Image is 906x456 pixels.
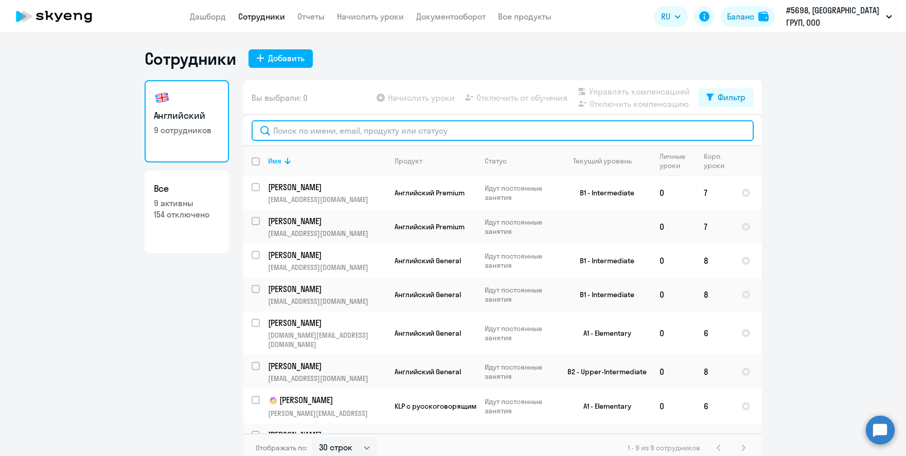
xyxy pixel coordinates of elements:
[781,4,897,29] button: #5698, [GEOGRAPHIC_DATA] ГРУП, ООО
[145,48,236,69] h1: Сотрудники
[698,88,754,107] button: Фильтр
[661,10,670,23] span: RU
[268,331,386,349] p: [DOMAIN_NAME][EMAIL_ADDRESS][DOMAIN_NAME]
[704,152,726,170] div: Корп. уроки
[485,251,555,270] p: Идут постоянные занятия
[252,92,308,104] span: Вы выбрали: 0
[660,152,688,170] div: Личные уроки
[268,317,386,329] a: [PERSON_NAME]
[651,355,696,389] td: 0
[485,397,555,415] p: Идут постоянные занятия
[268,429,386,441] a: [PERSON_NAME]
[145,171,229,253] a: Все9 активны154 отключено
[556,355,651,389] td: B2 - Upper-Intermediate
[556,244,651,278] td: B1 - Intermediate
[297,11,325,22] a: Отчеты
[573,156,632,166] div: Текущий уровень
[395,290,461,299] span: Английский General
[395,367,461,376] span: Английский General
[696,176,733,210] td: 7
[395,256,461,265] span: Английский General
[395,222,465,231] span: Английский Premium
[268,283,386,295] a: [PERSON_NAME]
[485,362,555,381] p: Идут постоянные занятия
[268,181,386,193] a: [PERSON_NAME]
[395,156,476,166] div: Продукт
[256,443,308,452] span: Отображать по:
[268,409,386,418] p: [PERSON_NAME][EMAIL_ADDRESS]
[651,312,696,355] td: 0
[721,6,775,27] button: Балансbalance
[154,182,220,195] h3: Все
[628,443,700,452] span: 1 - 9 из 9 сотрудников
[651,244,696,278] td: 0
[268,360,384,372] p: [PERSON_NAME]
[485,324,555,342] p: Идут постоянные занятия
[485,217,555,236] p: Идут постоянные занятия
[154,197,220,209] p: 9 активны
[696,355,733,389] td: 8
[395,188,465,197] span: Английский Premium
[337,11,404,22] a: Начислить уроки
[268,317,384,329] p: [PERSON_NAME]
[786,4,882,29] p: #5698, [GEOGRAPHIC_DATA] ГРУП, ООО
[268,360,386,372] a: [PERSON_NAME]
[268,156,386,166] div: Имя
[268,156,281,166] div: Имя
[268,181,384,193] p: [PERSON_NAME]
[154,109,220,122] h3: Английский
[718,91,745,103] div: Фильтр
[268,395,278,406] img: child
[485,285,555,304] p: Идут постоянные занятия
[696,244,733,278] td: 8
[268,249,384,261] p: [PERSON_NAME]
[696,312,733,355] td: 6
[395,402,536,411] span: KLP с русскоговорящим преподавателем
[268,374,386,383] p: [EMAIL_ADDRESS][DOMAIN_NAME]
[651,176,696,210] td: 0
[485,431,555,450] p: Идут постоянные занятия
[556,312,651,355] td: A1 - Elementary
[252,120,754,141] input: Поиск по имени, email, продукту или статусу
[651,389,696,424] td: 0
[395,156,422,166] div: Продукт
[268,229,386,238] p: [EMAIL_ADDRESS][DOMAIN_NAME]
[660,152,695,170] div: Личные уроки
[696,278,733,312] td: 8
[154,89,170,106] img: english
[758,11,769,22] img: balance
[154,124,220,136] p: 9 сотрудников
[238,11,285,22] a: Сотрудники
[268,297,386,306] p: [EMAIL_ADDRESS][DOMAIN_NAME]
[268,283,384,295] p: [PERSON_NAME]
[696,210,733,244] td: 7
[556,278,651,312] td: B1 - Intermediate
[268,263,386,272] p: [EMAIL_ADDRESS][DOMAIN_NAME]
[268,195,386,204] p: [EMAIL_ADDRESS][DOMAIN_NAME]
[395,329,461,338] span: Английский General
[485,184,555,202] p: Идут постоянные занятия
[268,394,384,407] p: [PERSON_NAME]
[268,215,384,227] p: [PERSON_NAME]
[190,11,226,22] a: Дашборд
[268,429,384,441] p: [PERSON_NAME]
[145,80,229,162] a: Английский9 сотрудников
[485,156,507,166] div: Статус
[268,215,386,227] a: [PERSON_NAME]
[485,156,555,166] div: Статус
[696,389,733,424] td: 6
[268,394,386,407] a: child[PERSON_NAME]
[564,156,651,166] div: Текущий уровень
[727,10,754,23] div: Баланс
[268,249,386,261] a: [PERSON_NAME]
[651,278,696,312] td: 0
[498,11,552,22] a: Все продукты
[704,152,733,170] div: Корп. уроки
[248,49,313,68] button: Добавить
[556,176,651,210] td: B1 - Intermediate
[556,389,651,424] td: A1 - Elementary
[651,210,696,244] td: 0
[416,11,486,22] a: Документооборот
[268,52,305,64] div: Добавить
